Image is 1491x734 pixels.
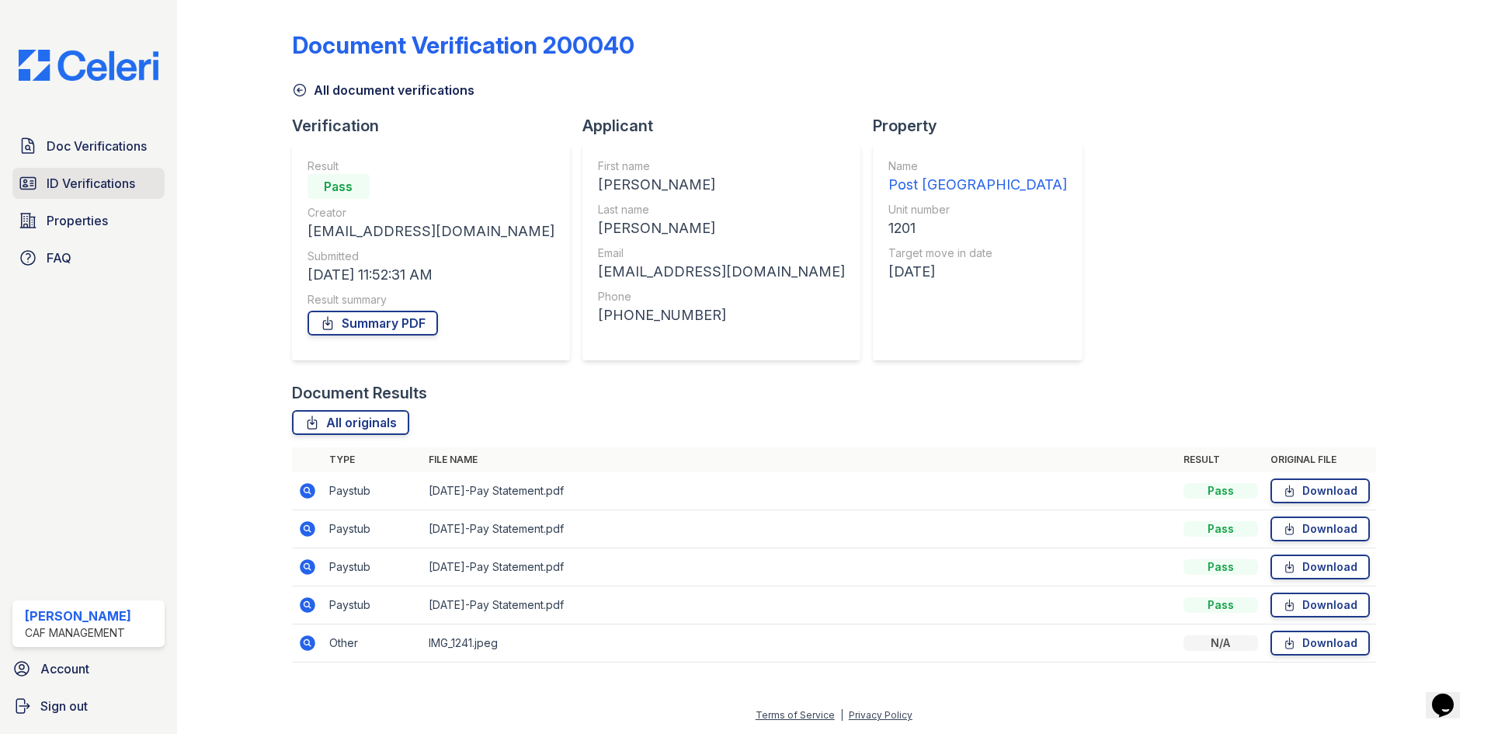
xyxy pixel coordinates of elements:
[47,137,147,155] span: Doc Verifications
[1183,521,1258,537] div: Pass
[598,158,845,174] div: First name
[849,709,912,721] a: Privacy Policy
[323,510,422,548] td: Paystub
[422,447,1177,472] th: File name
[12,130,165,162] a: Doc Verifications
[598,217,845,239] div: [PERSON_NAME]
[6,691,171,722] a: Sign out
[308,264,554,286] div: [DATE] 11:52:31 AM
[422,624,1177,663] td: IMG_1241.jpeg
[308,249,554,264] div: Submitted
[422,472,1177,510] td: [DATE]-Pay Statement.pdf
[1264,447,1376,472] th: Original file
[888,158,1067,196] a: Name Post [GEOGRAPHIC_DATA]
[323,447,422,472] th: Type
[308,311,438,336] a: Summary PDF
[25,607,131,625] div: [PERSON_NAME]
[1270,593,1370,617] a: Download
[292,31,634,59] div: Document Verification 200040
[308,221,554,242] div: [EMAIL_ADDRESS][DOMAIN_NAME]
[888,261,1067,283] div: [DATE]
[323,586,422,624] td: Paystub
[888,217,1067,239] div: 1201
[6,653,171,684] a: Account
[292,410,409,435] a: All originals
[12,168,165,199] a: ID Verifications
[422,548,1177,586] td: [DATE]-Pay Statement.pdf
[598,202,845,217] div: Last name
[840,709,843,721] div: |
[47,249,71,267] span: FAQ
[25,625,131,641] div: CAF Management
[598,261,845,283] div: [EMAIL_ADDRESS][DOMAIN_NAME]
[292,382,427,404] div: Document Results
[292,81,474,99] a: All document verifications
[40,659,89,678] span: Account
[308,158,554,174] div: Result
[1177,447,1264,472] th: Result
[323,472,422,510] td: Paystub
[308,205,554,221] div: Creator
[888,245,1067,261] div: Target move in date
[292,115,582,137] div: Verification
[873,115,1095,137] div: Property
[888,174,1067,196] div: Post [GEOGRAPHIC_DATA]
[308,174,370,199] div: Pass
[1426,672,1475,718] iframe: chat widget
[888,202,1067,217] div: Unit number
[1183,597,1258,613] div: Pass
[1183,635,1258,651] div: N/A
[1270,478,1370,503] a: Download
[323,624,422,663] td: Other
[1270,555,1370,579] a: Download
[598,245,845,261] div: Email
[40,697,88,715] span: Sign out
[598,289,845,304] div: Phone
[308,292,554,308] div: Result summary
[1270,631,1370,656] a: Download
[6,50,171,81] img: CE_Logo_Blue-a8612792a0a2168367f1c8372b55b34899dd931a85d93a1a3d3e32e68fde9ad4.png
[888,158,1067,174] div: Name
[323,548,422,586] td: Paystub
[47,211,108,230] span: Properties
[1183,483,1258,499] div: Pass
[1270,517,1370,541] a: Download
[598,304,845,326] div: [PHONE_NUMBER]
[422,586,1177,624] td: [DATE]-Pay Statement.pdf
[12,205,165,236] a: Properties
[582,115,873,137] div: Applicant
[12,242,165,273] a: FAQ
[47,174,135,193] span: ID Verifications
[1183,559,1258,575] div: Pass
[756,709,835,721] a: Terms of Service
[598,174,845,196] div: [PERSON_NAME]
[422,510,1177,548] td: [DATE]-Pay Statement.pdf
